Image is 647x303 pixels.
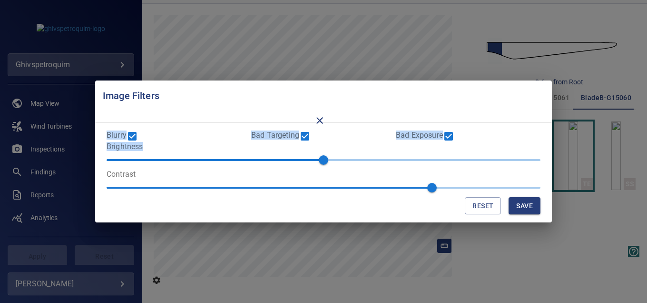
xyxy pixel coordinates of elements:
h2: Image Filters [95,81,552,111]
label: Bad Exposure [396,131,443,139]
label: Blurry [107,131,127,139]
label: Bad Targeting [251,131,299,139]
button: Save [509,197,540,215]
label: Contrast [107,171,136,178]
button: Reset [465,197,501,215]
label: Brightness [107,143,143,151]
button: close [91,115,548,126]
